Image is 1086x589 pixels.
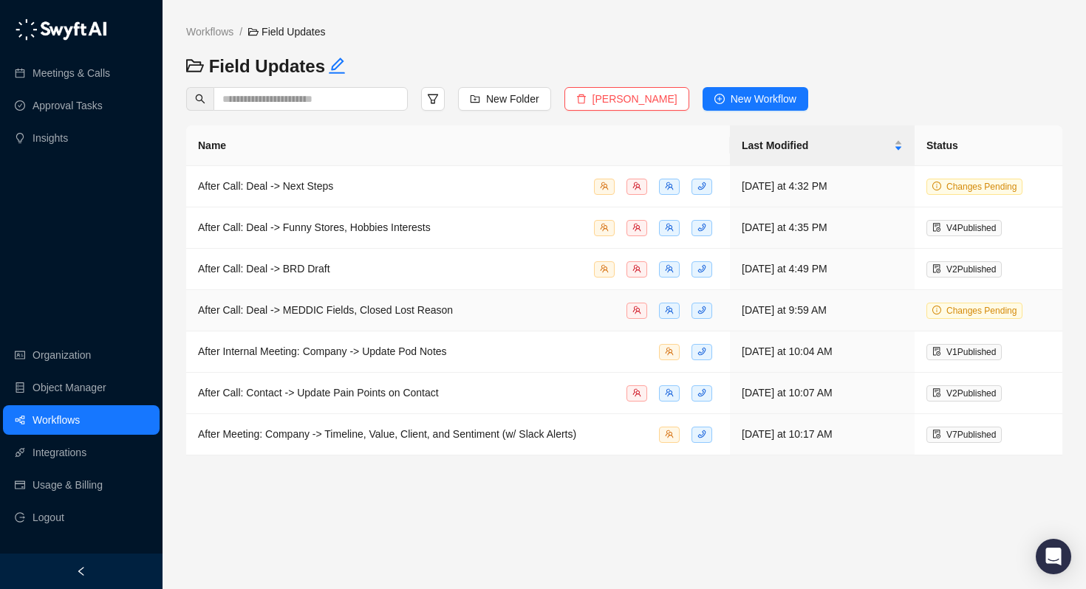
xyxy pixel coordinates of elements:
img: logo-05li4sbe.png [15,18,107,41]
span: team [665,264,674,273]
span: Logout [33,503,64,532]
span: team [632,264,641,273]
span: After Call: Deal -> BRD Draft [198,263,330,275]
span: file-done [932,430,941,438]
a: Meetings & Calls [33,58,110,88]
span: After Call: Deal -> Funny Stores, Hobbies Interests [198,221,431,233]
span: plus-circle [714,94,725,104]
button: [PERSON_NAME] [564,87,689,111]
button: Edit [328,55,346,78]
span: folder-add [470,94,480,104]
td: [DATE] at 10:17 AM [730,414,915,455]
span: team [600,223,609,232]
span: V 1 Published [946,347,996,357]
a: Insights [33,123,68,153]
a: Integrations [33,438,86,467]
button: New Folder [458,87,551,111]
span: team [665,182,674,190]
span: phone [697,182,706,190]
span: team [665,430,674,438]
span: New Folder [486,91,539,107]
span: Field Updates [248,26,325,38]
span: Changes Pending [946,182,1017,192]
span: V 4 Published [946,223,996,233]
span: search [195,94,205,104]
span: team [632,388,641,397]
span: Changes Pending [946,306,1017,316]
span: folder-open [248,27,259,37]
span: filter [427,93,439,105]
span: phone [697,430,706,438]
th: Name [186,125,730,166]
span: After Meeting: Company -> Timeline, Value, Client, and Sentiment (w/ Slack Alerts) [198,428,576,440]
span: After Call: Deal -> Next Steps [198,180,333,192]
a: Approval Tasks [33,91,103,120]
span: folder-open [186,57,204,75]
span: phone [697,388,706,397]
span: team [632,306,641,314]
span: left [76,566,86,576]
h3: Field Updates [186,55,499,78]
span: phone [697,306,706,314]
td: [DATE] at 10:07 AM [730,373,915,414]
span: New Workflow [731,91,796,107]
button: New Workflow [703,87,808,111]
span: info-circle [932,306,941,314]
span: team [665,347,674,356]
span: phone [697,223,706,232]
a: Workflows [183,24,236,40]
a: Organization [33,340,91,370]
span: file-done [932,223,941,232]
td: [DATE] at 9:59 AM [730,290,915,331]
span: After Call: Deal -> MEDDIC Fields, Closed Lost Reason [198,304,453,316]
span: team [632,182,641,190]
span: phone [697,264,706,273]
li: / [239,24,242,40]
span: team [632,223,641,232]
span: Last Modified [742,137,891,154]
span: phone [697,347,706,356]
a: Object Manager [33,373,106,402]
th: Status [915,125,1062,166]
td: [DATE] at 4:49 PM [730,249,915,290]
span: file-done [932,264,941,273]
td: [DATE] at 4:32 PM [730,166,915,207]
a: Workflows [33,405,80,435]
span: team [600,264,609,273]
span: delete [576,94,587,104]
span: After Internal Meeting: Company -> Update Pod Notes [198,345,447,357]
span: V 2 Published [946,388,996,399]
span: After Call: Contact -> Update Pain Points on Contact [198,387,439,399]
div: Open Intercom Messenger [1036,539,1071,574]
span: V 7 Published [946,430,996,440]
td: [DATE] at 10:04 AM [730,331,915,373]
span: team [600,182,609,190]
span: V 2 Published [946,264,996,275]
a: Usage & Billing [33,470,103,500]
span: file-done [932,347,941,356]
span: edit [328,57,346,75]
span: logout [15,512,25,523]
span: team [665,223,674,232]
span: file-done [932,388,941,397]
span: team [665,388,674,397]
span: team [665,306,674,314]
span: [PERSON_NAME] [592,91,677,107]
td: [DATE] at 4:35 PM [730,207,915,249]
span: info-circle [932,182,941,190]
